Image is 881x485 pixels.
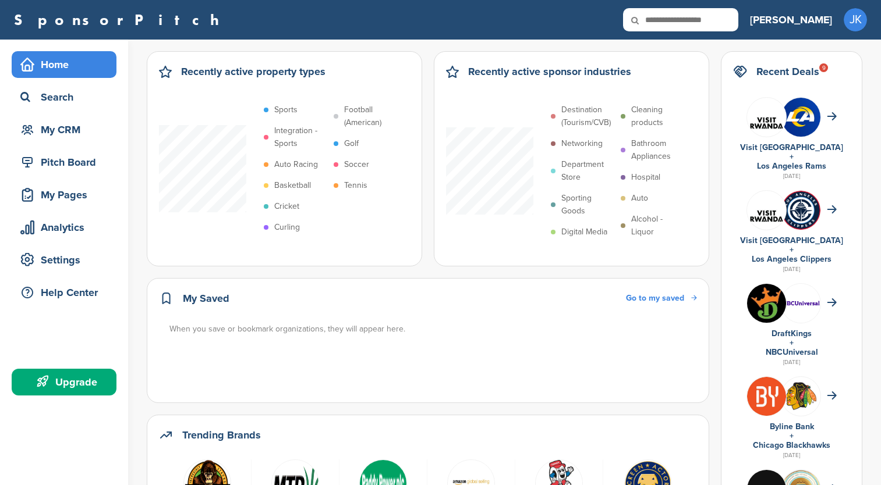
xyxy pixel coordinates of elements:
div: Search [17,87,116,108]
a: SponsorPitch [14,12,227,27]
a: Analytics [12,214,116,241]
p: Football (American) [344,104,398,129]
a: + [790,245,794,255]
div: Help Center [17,282,116,303]
a: + [790,152,794,162]
p: Golf [344,137,359,150]
p: Auto Racing [274,158,318,171]
h2: My Saved [183,290,229,306]
a: My CRM [12,116,116,143]
p: Curling [274,221,300,234]
div: [DATE] [733,450,850,461]
a: Settings [12,247,116,273]
h2: Recently active property types [181,63,325,80]
p: Bathroom Appliances [631,137,685,163]
div: Pitch Board [17,152,116,173]
p: Tennis [344,179,367,192]
div: When you save or bookmark organizations, they will appear here. [169,323,698,336]
h2: Recently active sponsor industries [468,63,631,80]
img: Nbcuniversal 400x400 [781,284,820,323]
span: Go to my saved [626,293,684,303]
h3: [PERSON_NAME] [750,12,832,28]
a: Pitch Board [12,149,116,176]
img: No7msulo 400x400 [781,98,820,137]
p: Auto [631,192,648,205]
a: Chicago Blackhawks [753,440,830,450]
div: [DATE] [733,264,850,274]
p: Networking [561,137,603,150]
div: 9 [819,63,828,72]
a: Visit [GEOGRAPHIC_DATA] [740,236,843,245]
p: Basketball [274,179,311,192]
p: Digital Media [561,226,607,238]
div: My Pages [17,184,116,205]
a: NBCUniversal [766,347,818,357]
p: Cleaning products [631,104,685,129]
p: Destination (Tourism/CVB) [561,104,615,129]
a: + [790,431,794,441]
p: Sporting Goods [561,192,615,217]
div: [DATE] [733,171,850,181]
img: Draftkings logo [747,284,786,323]
a: [PERSON_NAME] [750,7,832,33]
div: Settings [17,249,116,270]
a: Search [12,84,116,110]
a: Byline Bank [770,422,814,431]
a: Upgrade [12,369,116,395]
a: My Pages [12,181,116,208]
p: Soccer [344,158,369,171]
p: Integration - Sports [274,124,328,150]
img: Vr [747,104,786,130]
img: I0zoso7r 400x400 [747,377,786,416]
a: Los Angeles Rams [757,161,826,171]
p: Sports [274,104,298,116]
a: Go to my saved [626,292,697,305]
a: Help Center [12,279,116,306]
span: JK [844,8,867,31]
div: Upgrade [17,372,116,393]
h2: Recent Deals [756,63,819,80]
p: Hospital [631,171,660,184]
div: Home [17,54,116,75]
a: DraftKings [772,329,812,338]
p: Alcohol - Liquor [631,213,685,238]
p: Cricket [274,200,299,213]
img: Arw64i5q 400x400 [781,191,820,230]
div: [DATE] [733,357,850,368]
p: Department Store [561,158,615,184]
img: Open uri20141112 64162 w7ezf4?1415807816 [781,381,820,411]
a: + [790,338,794,348]
a: Home [12,51,116,78]
div: My CRM [17,119,116,140]
a: Visit [GEOGRAPHIC_DATA] [740,142,843,152]
h2: Trending Brands [182,427,261,443]
img: Vr [747,197,786,223]
a: Los Angeles Clippers [752,254,832,264]
div: Analytics [17,217,116,238]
